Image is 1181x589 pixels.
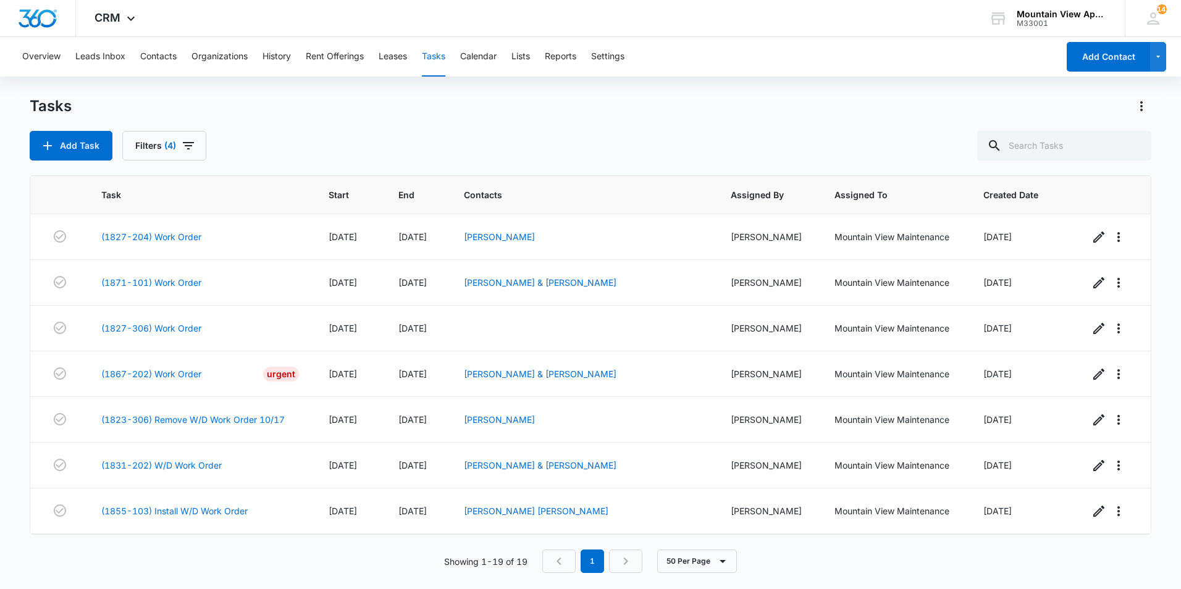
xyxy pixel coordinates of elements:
span: [DATE] [329,414,357,425]
div: account name [1017,9,1107,19]
span: [DATE] [329,460,357,470]
span: 142 [1157,4,1167,14]
button: Add Contact [1067,42,1150,72]
nav: Pagination [542,549,642,573]
span: [DATE] [398,232,427,242]
span: End [398,188,416,201]
span: [DATE] [398,277,427,288]
div: [PERSON_NAME] [731,230,805,243]
span: [DATE] [398,460,427,470]
div: Mountain View Maintenance [834,230,954,243]
span: [DATE] [983,369,1012,379]
span: [DATE] [398,506,427,516]
span: CRM [95,11,120,24]
button: Calendar [460,37,497,77]
div: [PERSON_NAME] [731,367,805,380]
a: (1871-101) Work Order [101,276,201,289]
a: [PERSON_NAME] [464,414,535,425]
span: [DATE] [329,232,357,242]
button: Leases [379,37,407,77]
span: Task [101,188,281,201]
span: Created Date [983,188,1041,201]
button: Settings [591,37,624,77]
div: [PERSON_NAME] [731,413,805,426]
span: [DATE] [983,232,1012,242]
a: (1855-103) Install W/D Work Order [101,504,248,517]
a: (1867-202) Work Order [101,367,201,380]
button: Add Task [30,131,112,161]
em: 1 [581,549,604,573]
button: 50 Per Page [657,549,737,573]
span: Contacts [464,188,683,201]
button: Organizations [191,37,248,77]
a: [PERSON_NAME] [PERSON_NAME] [464,506,608,516]
span: Start [329,188,351,201]
button: Leads Inbox [75,37,125,77]
span: Assigned By [731,188,787,201]
button: History [263,37,291,77]
h1: Tasks [30,97,72,115]
span: [DATE] [983,460,1012,470]
button: Contacts [140,37,177,77]
div: Mountain View Maintenance [834,459,954,472]
a: (1831-202) W/D Work Order [101,459,222,472]
button: Lists [511,37,530,77]
button: Reports [545,37,576,77]
div: Urgent [263,367,299,382]
div: [PERSON_NAME] [731,276,805,289]
input: Search Tasks [977,131,1151,161]
div: Mountain View Maintenance [834,367,954,380]
a: (1827-204) Work Order [101,230,201,243]
button: Tasks [422,37,445,77]
span: (4) [164,141,176,150]
div: [PERSON_NAME] [731,459,805,472]
a: [PERSON_NAME] & [PERSON_NAME] [464,369,616,379]
span: [DATE] [983,277,1012,288]
a: [PERSON_NAME] & [PERSON_NAME] [464,460,616,470]
div: Mountain View Maintenance [834,413,954,426]
button: Actions [1132,96,1151,116]
span: [DATE] [398,369,427,379]
span: [DATE] [983,506,1012,516]
div: account id [1017,19,1107,28]
a: [PERSON_NAME] [464,232,535,242]
a: [PERSON_NAME] & [PERSON_NAME] [464,277,616,288]
span: [DATE] [329,369,357,379]
div: Mountain View Maintenance [834,276,954,289]
div: Mountain View Maintenance [834,322,954,335]
span: [DATE] [329,506,357,516]
a: (1827-306) Work Order [101,322,201,335]
button: Rent Offerings [306,37,364,77]
p: Showing 1-19 of 19 [444,555,527,568]
button: Overview [22,37,61,77]
span: [DATE] [983,414,1012,425]
div: notifications count [1157,4,1167,14]
span: Assigned To [834,188,936,201]
div: Mountain View Maintenance [834,504,954,517]
span: [DATE] [398,414,427,425]
span: [DATE] [983,323,1012,333]
span: [DATE] [398,323,427,333]
span: [DATE] [329,323,357,333]
button: Filters(4) [122,131,206,161]
div: [PERSON_NAME] [731,504,805,517]
div: [PERSON_NAME] [731,322,805,335]
span: [DATE] [329,277,357,288]
a: (1823-306) Remove W/D Work Order 10/17 [101,413,285,426]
